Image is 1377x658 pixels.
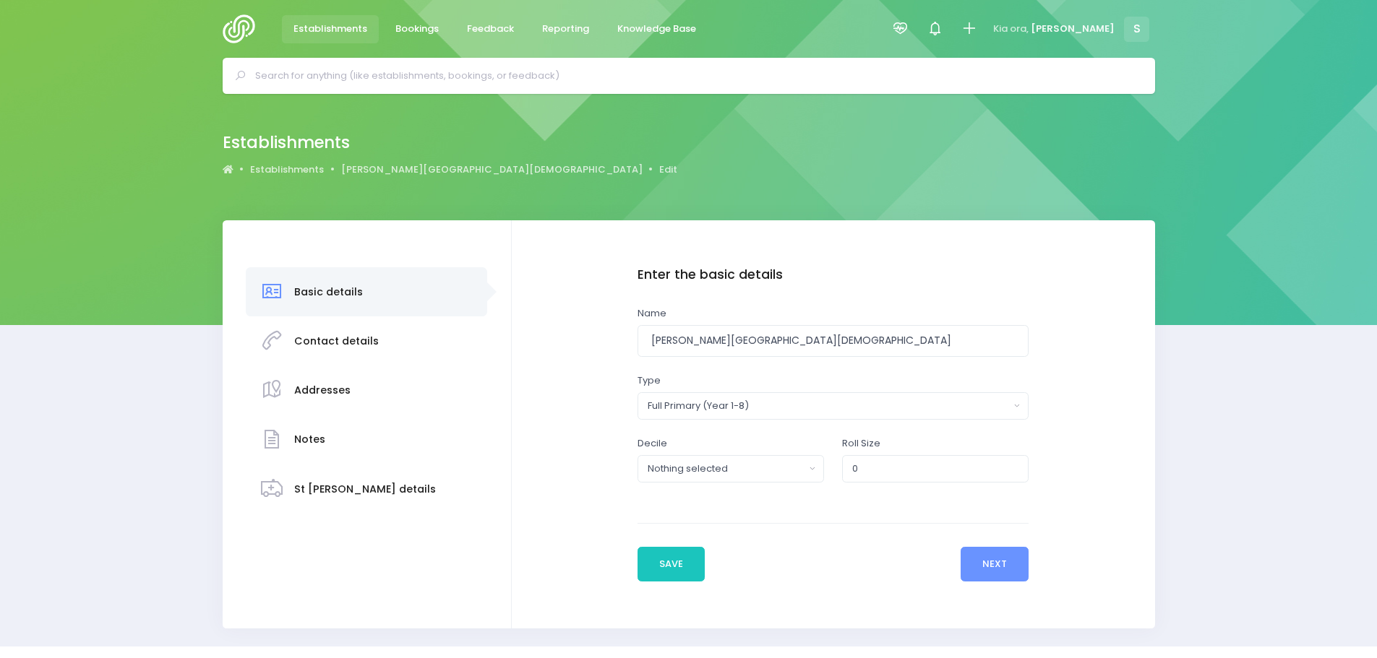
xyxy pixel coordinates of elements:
button: Nothing selected [638,455,824,482]
label: Decile [638,436,667,451]
a: Bookings [384,15,451,43]
span: Knowledge Base [617,22,696,36]
a: Establishments [250,163,324,177]
h3: Contact details [294,335,379,347]
a: Edit [659,163,677,177]
label: Name [638,306,666,321]
span: [PERSON_NAME] [1031,22,1115,36]
h3: St [PERSON_NAME] details [294,483,436,495]
span: Feedback [467,22,514,36]
button: Full Primary (Year 1-8) [638,392,1029,420]
div: Nothing selected [648,462,805,476]
label: Type [638,373,661,388]
h2: Establishments [223,133,666,152]
span: S [1124,17,1149,42]
h4: Enter the basic details [638,267,1029,282]
img: Logo [223,14,264,43]
a: Feedback [455,15,526,43]
span: Establishments [293,22,367,36]
button: Next [961,547,1029,581]
a: Knowledge Base [606,15,708,43]
input: Search for anything (like establishments, bookings, or feedback) [255,65,1135,87]
span: Reporting [542,22,589,36]
button: Save [638,547,705,581]
h3: Basic details [294,286,363,298]
label: Roll Size [842,436,880,451]
div: Full Primary (Year 1-8) [648,399,1010,413]
h3: Notes [294,433,325,446]
h3: Addresses [294,384,351,397]
a: [PERSON_NAME][GEOGRAPHIC_DATA][DEMOGRAPHIC_DATA] [341,163,643,177]
span: Kia ora, [993,22,1029,36]
a: Establishments [282,15,379,43]
a: Reporting [531,15,601,43]
span: Bookings [395,22,439,36]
